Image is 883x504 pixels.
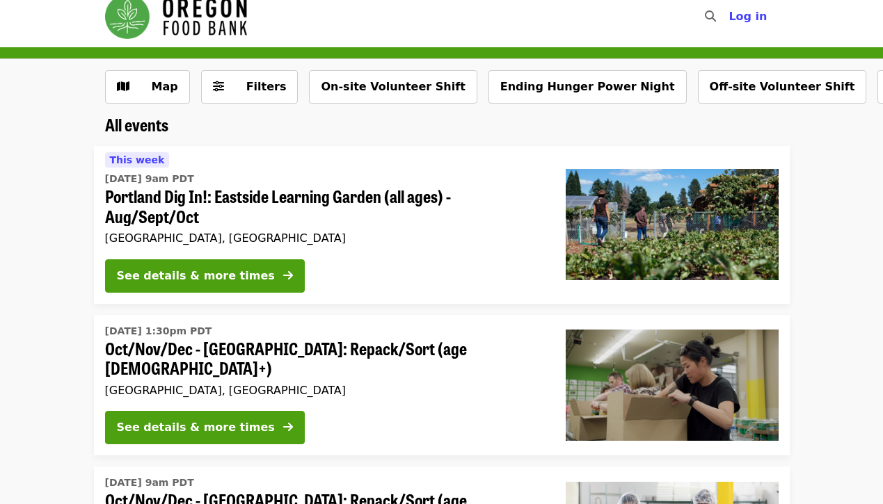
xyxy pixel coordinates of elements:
[117,268,275,284] div: See details & more times
[105,70,190,104] button: Show map view
[705,10,716,23] i: search icon
[566,169,779,280] img: Portland Dig In!: Eastside Learning Garden (all ages) - Aug/Sept/Oct organized by Oregon Food Bank
[717,3,778,31] button: Log in
[105,411,305,444] button: See details & more times
[105,475,194,490] time: [DATE] 9am PDT
[105,324,212,339] time: [DATE] 1:30pm PDT
[698,70,867,104] button: Off-site Volunteer Shift
[309,70,477,104] button: On-site Volunteer Shift
[213,80,224,93] i: sliders-h icon
[94,146,790,304] a: See details for "Portland Dig In!: Eastside Learning Garden (all ages) - Aug/Sept/Oct"
[246,80,287,93] span: Filters
[105,172,194,186] time: [DATE] 9am PDT
[105,186,543,227] span: Portland Dig In!: Eastside Learning Garden (all ages) - Aug/Sept/Oct
[105,259,305,293] button: See details & more times
[283,269,293,282] i: arrow-right icon
[729,10,767,23] span: Log in
[105,384,543,397] div: [GEOGRAPHIC_DATA], [GEOGRAPHIC_DATA]
[488,70,687,104] button: Ending Hunger Power Night
[105,339,543,379] span: Oct/Nov/Dec - [GEOGRAPHIC_DATA]: Repack/Sort (age [DEMOGRAPHIC_DATA]+)
[201,70,299,104] button: Filters (0 selected)
[283,421,293,434] i: arrow-right icon
[94,315,790,456] a: See details for "Oct/Nov/Dec - Portland: Repack/Sort (age 8+)"
[105,112,168,136] span: All events
[117,80,129,93] i: map icon
[110,154,165,165] span: This week
[105,231,543,245] div: [GEOGRAPHIC_DATA], [GEOGRAPHIC_DATA]
[117,419,275,436] div: See details & more times
[152,80,178,93] span: Map
[566,330,779,441] img: Oct/Nov/Dec - Portland: Repack/Sort (age 8+) organized by Oregon Food Bank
